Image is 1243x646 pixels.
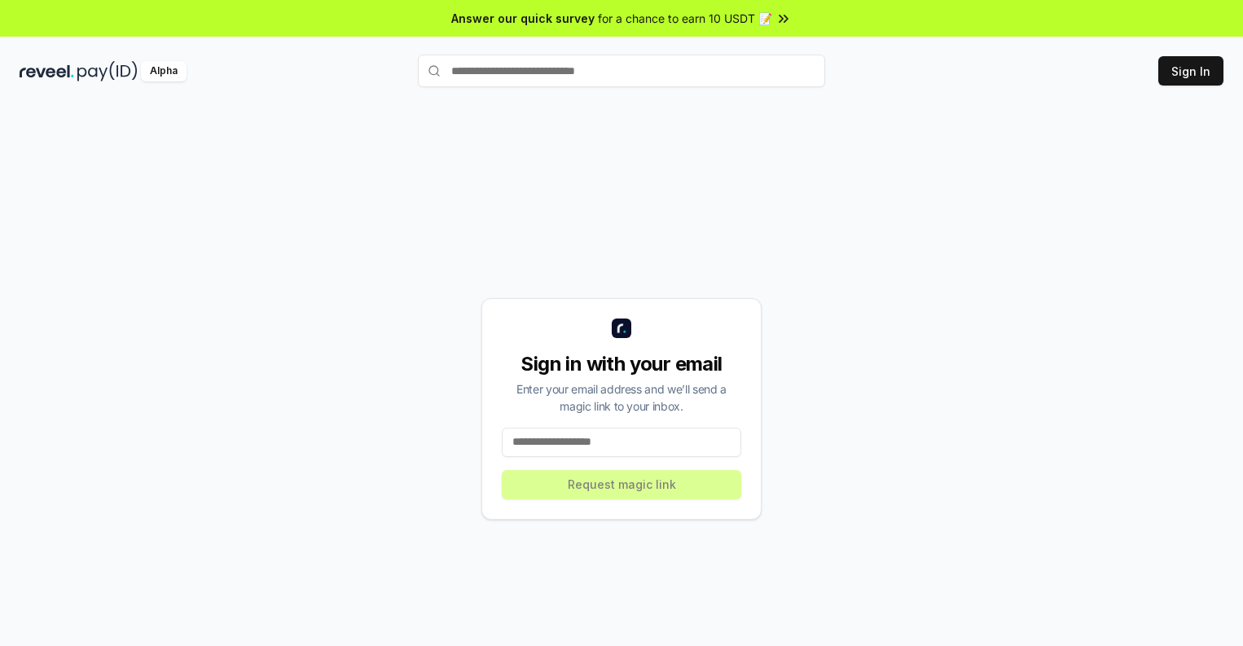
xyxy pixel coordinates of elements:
[502,351,741,377] div: Sign in with your email
[612,319,631,338] img: logo_small
[77,61,138,81] img: pay_id
[141,61,187,81] div: Alpha
[20,61,74,81] img: reveel_dark
[502,380,741,415] div: Enter your email address and we’ll send a magic link to your inbox.
[598,10,772,27] span: for a chance to earn 10 USDT 📝
[451,10,595,27] span: Answer our quick survey
[1158,56,1223,86] button: Sign In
